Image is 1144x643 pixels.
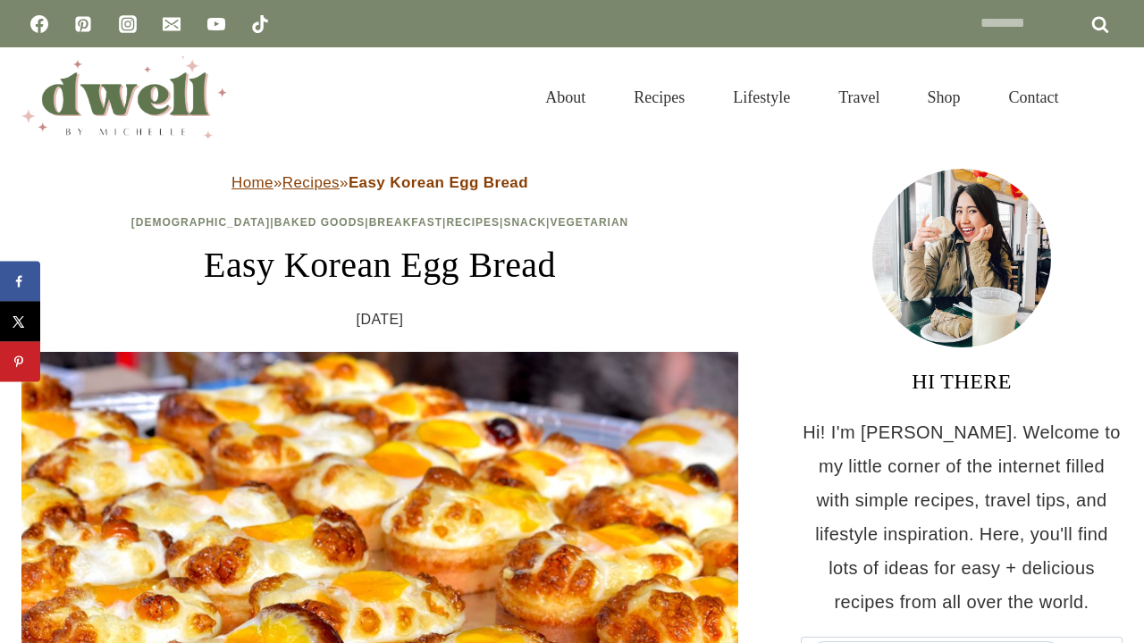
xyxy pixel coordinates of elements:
[21,56,227,138] img: DWELL by michelle
[369,216,442,229] a: Breakfast
[521,66,610,129] a: About
[131,216,629,229] span: | | | | |
[231,174,528,191] span: » »
[231,174,273,191] a: Home
[282,174,340,191] a: Recipes
[1092,82,1123,113] button: View Search Form
[709,66,814,129] a: Lifestyle
[357,306,404,333] time: [DATE]
[21,6,57,42] a: Facebook
[446,216,500,229] a: Recipes
[503,216,546,229] a: Snack
[65,6,101,42] a: Pinterest
[274,216,366,229] a: Baked Goods
[904,66,985,129] a: Shop
[801,365,1123,397] h3: HI THERE
[985,66,1083,129] a: Contact
[610,66,709,129] a: Recipes
[21,238,738,292] h1: Easy Korean Egg Bread
[801,415,1123,619] p: Hi! I'm [PERSON_NAME]. Welcome to my little corner of the internet filled with simple recipes, tr...
[131,216,271,229] a: [DEMOGRAPHIC_DATA]
[110,6,146,42] a: Instagram
[198,6,234,42] a: YouTube
[154,6,189,42] a: Email
[550,216,628,229] a: Vegetarian
[242,6,278,42] a: TikTok
[814,66,904,129] a: Travel
[521,66,1083,129] nav: Primary Navigation
[349,174,528,191] strong: Easy Korean Egg Bread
